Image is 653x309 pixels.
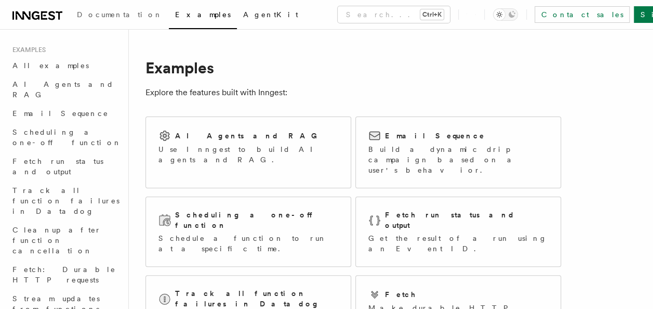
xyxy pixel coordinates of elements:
button: Search...Ctrl+K [338,6,450,23]
span: Examples [175,10,231,19]
span: Track all function failures in Datadog [12,186,119,215]
a: Track all function failures in Datadog [8,181,122,221]
h2: Track all function failures in Datadog [175,288,338,309]
p: Explore the features built with Inngest: [145,85,561,100]
h2: Fetch [385,289,417,300]
p: Build a dynamic drip campaign based on a user's behavior. [368,144,548,175]
a: Contact sales [535,6,630,23]
span: Fetch run status and output [12,157,103,176]
a: Fetch run status and output [8,152,122,181]
span: AI Agents and RAG [12,80,114,99]
a: Fetch: Durable HTTP requests [8,260,122,289]
a: AgentKit [237,3,304,28]
span: All examples [12,61,89,70]
kbd: Ctrl+K [420,9,444,20]
p: Get the result of a run using an Event ID. [368,233,548,254]
a: AI Agents and RAG [8,75,122,104]
span: Fetch: Durable HTTP requests [12,265,116,284]
a: Fetch run status and outputGet the result of a run using an Event ID. [355,197,561,267]
p: Use Inngest to build AI agents and RAG. [158,144,338,165]
h2: Email Sequence [385,131,485,141]
p: Schedule a function to run at a specific time. [158,233,338,254]
a: All examples [8,56,122,75]
button: Toggle dark mode [493,8,518,21]
a: Scheduling a one-off function [8,123,122,152]
a: Email SequenceBuild a dynamic drip campaign based on a user's behavior. [355,117,561,188]
span: Examples [8,46,46,54]
h2: AI Agents and RAG [175,131,323,141]
h1: Examples [145,58,561,77]
span: Email Sequence [12,109,109,118]
span: Cleanup after function cancellation [12,226,101,255]
a: Scheduling a one-off functionSchedule a function to run at a specific time. [145,197,351,267]
a: Documentation [71,3,169,28]
span: AgentKit [243,10,298,19]
span: Scheduling a one-off function [12,128,122,147]
span: Documentation [77,10,163,19]
h2: Scheduling a one-off function [175,210,338,230]
a: Email Sequence [8,104,122,123]
a: AI Agents and RAGUse Inngest to build AI agents and RAG. [145,117,351,188]
h2: Fetch run status and output [385,210,548,230]
a: Cleanup after function cancellation [8,221,122,260]
a: Examples [169,3,237,29]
